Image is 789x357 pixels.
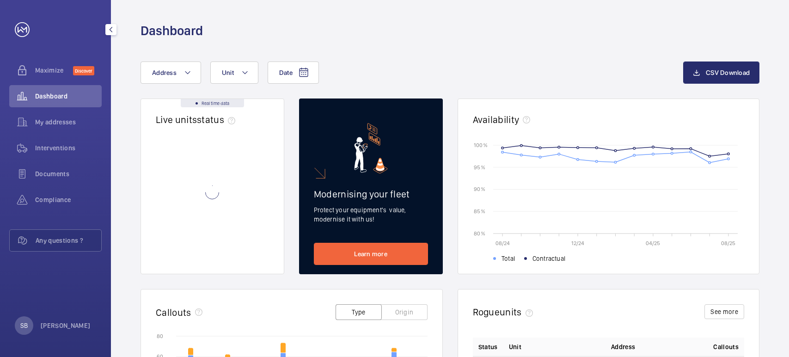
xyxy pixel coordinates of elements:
button: Date [268,62,319,84]
span: CSV Download [706,69,750,76]
h1: Dashboard [141,22,203,39]
p: [PERSON_NAME] [41,321,91,330]
span: Interventions [35,143,102,153]
span: My addresses [35,117,102,127]
button: Type [336,304,382,320]
h2: Live units [156,114,239,125]
h2: Availability [473,114,520,125]
span: Unit [222,69,234,76]
text: 08/25 [721,240,735,246]
span: Maximize [35,66,73,75]
button: CSV Download [683,62,759,84]
span: Callouts [713,342,739,351]
span: Documents [35,169,102,178]
span: Address [152,69,177,76]
text: 08/24 [495,240,509,246]
span: Compliance [35,195,102,204]
button: Origin [381,304,428,320]
text: 90 % [474,186,485,192]
span: Dashboard [35,92,102,101]
span: Any questions ? [36,236,101,245]
button: Address [141,62,201,84]
img: marketing-card.svg [354,123,388,173]
p: Status [478,342,498,351]
text: 85 % [474,208,485,215]
span: status [197,114,239,125]
text: 12/24 [571,240,584,246]
text: 95 % [474,164,485,170]
span: units [500,306,537,318]
text: 100 % [474,142,488,148]
button: See more [704,304,744,319]
text: 80 % [474,230,485,236]
text: 80 [157,333,163,339]
span: Address [611,342,635,351]
span: Date [279,69,293,76]
button: Unit [210,62,258,84]
h2: Modernising your fleet [314,188,428,200]
span: Total [502,254,515,263]
a: Learn more [314,243,428,265]
h2: Rogue [473,306,537,318]
span: Discover [73,66,94,75]
p: Protect your equipment's value, modernise it with us! [314,205,428,224]
span: Contractual [532,254,565,263]
text: 04/25 [646,240,660,246]
p: SB [20,321,28,330]
span: Unit [509,342,521,351]
div: Real time data [181,99,244,107]
h2: Callouts [156,307,191,318]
